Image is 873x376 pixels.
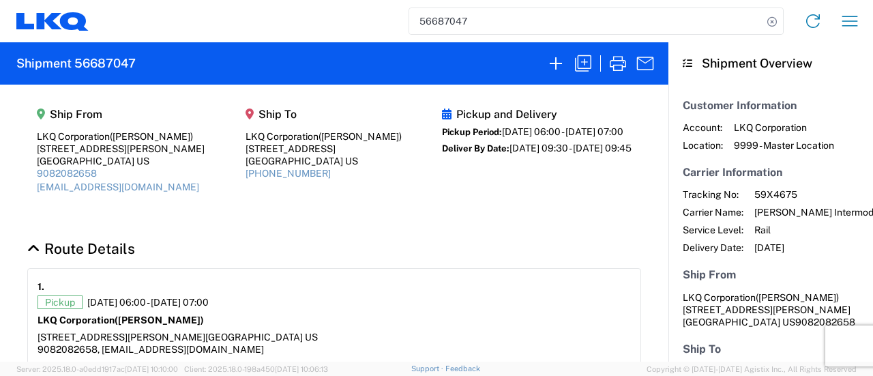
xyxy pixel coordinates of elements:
[409,8,763,34] input: Shipment, tracking or reference number
[683,242,743,254] span: Delivery Date:
[184,365,328,373] span: Client: 2025.18.0-198a450
[683,268,859,281] h5: Ship From
[115,315,204,326] span: ([PERSON_NAME])
[16,365,178,373] span: Server: 2025.18.0-a0edd1917ac
[37,130,205,143] div: LKQ Corporation
[275,365,328,373] span: [DATE] 10:06:13
[683,206,743,218] span: Carrier Name:
[683,99,859,112] h5: Customer Information
[37,182,199,192] a: [EMAIL_ADDRESS][DOMAIN_NAME]
[87,296,209,308] span: [DATE] 06:00 - [DATE] 07:00
[27,240,135,257] a: Hide Details
[756,292,839,303] span: ([PERSON_NAME])
[795,317,855,328] span: 9082082658
[734,121,834,134] span: LKQ Corporation
[683,121,723,134] span: Account:
[37,143,205,155] div: [STREET_ADDRESS][PERSON_NAME]
[734,139,834,151] span: 9999 - Master Location
[442,108,632,121] h5: Pickup and Delivery
[38,315,204,326] strong: LKQ Corporation
[683,304,850,315] span: [STREET_ADDRESS][PERSON_NAME]
[246,168,331,179] a: [PHONE_NUMBER]
[37,155,205,167] div: [GEOGRAPHIC_DATA] US
[683,291,859,328] address: [GEOGRAPHIC_DATA] US
[647,363,857,375] span: Copyright © [DATE]-[DATE] Agistix Inc., All Rights Reserved
[502,126,623,137] span: [DATE] 06:00 - [DATE] 07:00
[246,155,402,167] div: [GEOGRAPHIC_DATA] US
[319,131,402,142] span: ([PERSON_NAME])
[37,168,97,179] a: 9082082658
[125,365,178,373] span: [DATE] 10:10:00
[38,278,44,295] strong: 1.
[38,295,83,309] span: Pickup
[246,108,402,121] h5: Ship To
[683,224,743,236] span: Service Level:
[110,131,193,142] span: ([PERSON_NAME])
[246,130,402,143] div: LKQ Corporation
[37,108,205,121] h5: Ship From
[246,143,402,155] div: [STREET_ADDRESS]
[411,364,445,373] a: Support
[38,332,205,343] span: [STREET_ADDRESS][PERSON_NAME]
[442,143,509,154] span: Deliver By Date:
[509,143,632,154] span: [DATE] 09:30 - [DATE] 09:45
[683,188,743,201] span: Tracking No:
[668,42,873,85] header: Shipment Overview
[38,343,631,356] div: 9082082658, [EMAIL_ADDRESS][DOMAIN_NAME]
[445,364,480,373] a: Feedback
[683,343,859,356] h5: Ship To
[683,166,859,179] h5: Carrier Information
[683,139,723,151] span: Location:
[683,292,756,303] span: LKQ Corporation
[16,55,136,72] h2: Shipment 56687047
[442,127,502,137] span: Pickup Period:
[205,332,318,343] span: [GEOGRAPHIC_DATA] US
